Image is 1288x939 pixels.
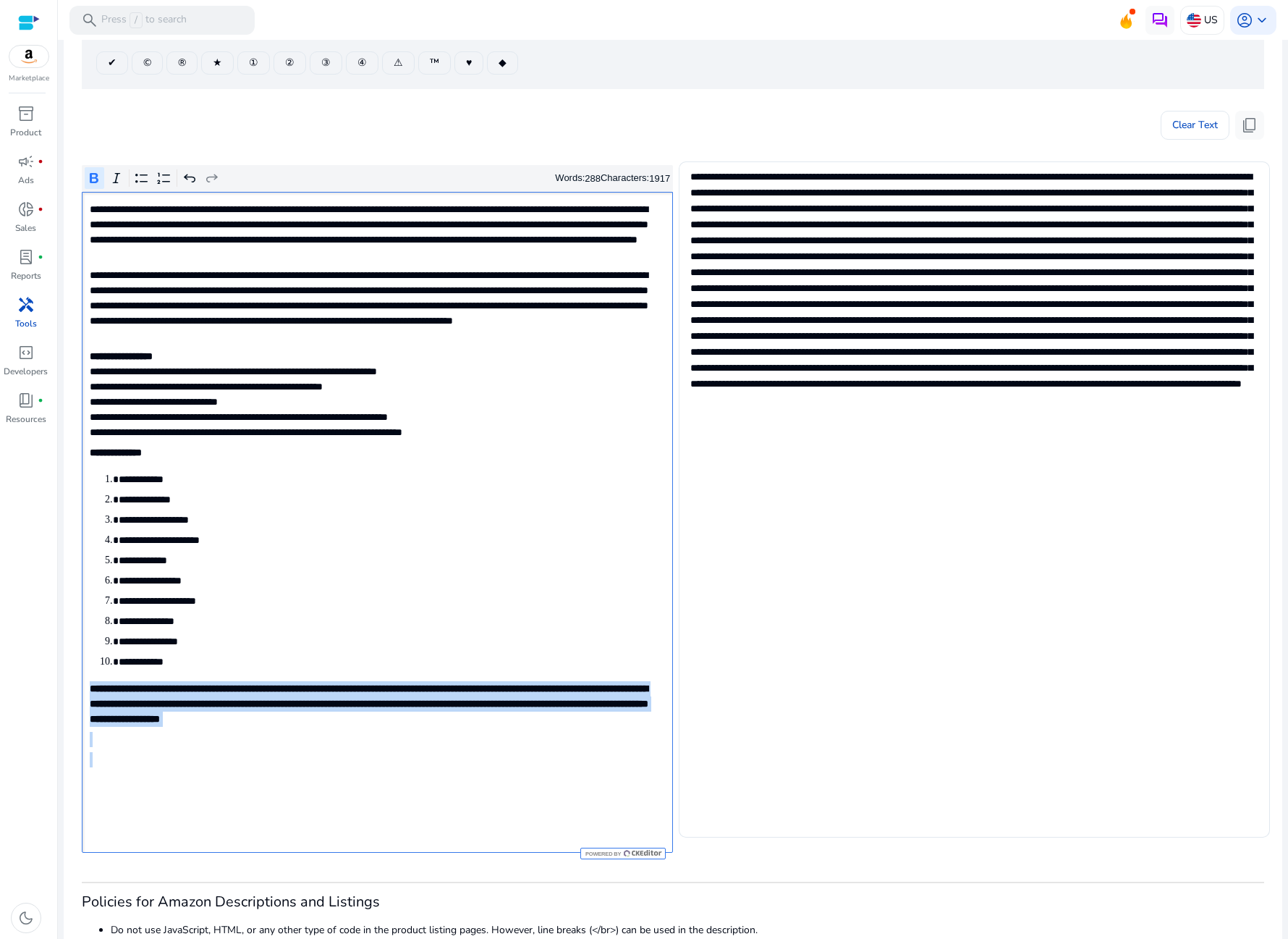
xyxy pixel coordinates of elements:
span: book_4 [17,392,35,409]
button: ★ [201,51,234,75]
span: ② [285,55,295,70]
label: 1917 [649,173,670,184]
span: lab_profile [17,248,35,266]
span: ① [249,55,258,70]
span: keyboard_arrow_down [1253,12,1271,29]
span: ④ [357,55,367,70]
span: Clear Text [1172,111,1218,140]
button: ③ [310,51,342,75]
button: ◆ [487,51,518,75]
div: Words: Characters: [555,169,670,188]
span: search [81,12,98,29]
button: ™ [418,51,451,75]
p: Marketplace [9,73,49,84]
span: ® [178,55,186,70]
span: fiber_manual_record [38,397,43,403]
button: ✔ [96,51,128,75]
p: Reports [11,269,41,282]
span: fiber_manual_record [38,254,43,260]
p: Ads [18,174,34,187]
img: amazon.svg [9,46,48,67]
p: Press to search [101,12,187,28]
span: ✔ [108,55,116,70]
span: account_circle [1236,12,1253,29]
button: © [132,51,163,75]
span: Powered by [584,851,621,857]
button: ① [237,51,270,75]
button: ② [274,51,306,75]
p: Developers [4,365,48,378]
span: ♥ [466,55,472,70]
li: Do not use JavaScript, HTML, or any other type of code in the product listing pages. However, lin... [111,922,1264,938]
span: fiber_manual_record [38,159,43,164]
button: ® [166,51,198,75]
span: / [130,12,143,28]
div: Editor toolbar [82,165,673,193]
span: ◆ [499,55,507,70]
button: ♥ [454,51,483,75]
p: Product [10,126,41,139]
span: handyman [17,296,35,313]
button: content_copy [1235,111,1264,140]
button: ④ [346,51,378,75]
p: US [1204,7,1218,33]
span: dark_mode [17,909,35,927]
span: code_blocks [17,344,35,361]
span: ⚠ [394,55,403,70]
span: ™ [430,55,439,70]
img: us.svg [1187,13,1201,28]
span: inventory_2 [17,105,35,122]
button: ⚠ [382,51,415,75]
p: Tools [15,317,37,330]
span: campaign [17,153,35,170]
p: Resources [6,413,46,426]
span: content_copy [1241,117,1258,134]
span: donut_small [17,201,35,218]
span: ★ [213,55,222,70]
p: Sales [15,222,36,235]
div: Rich Text Editor. Editing area: main. Press Alt+0 for help. [82,192,673,853]
label: 288 [585,173,601,184]
button: Clear Text [1161,111,1229,140]
span: © [143,55,151,70]
span: ③ [321,55,331,70]
span: fiber_manual_record [38,206,43,212]
h3: Policies for Amazon Descriptions and Listings [82,893,1264,911]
